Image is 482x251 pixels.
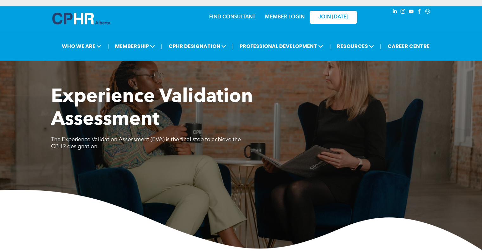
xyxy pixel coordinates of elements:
[113,40,157,52] span: MEMBERSHIP
[60,40,103,52] span: WHO WE ARE
[335,40,376,52] span: RESOURCES
[232,40,234,53] li: |
[51,137,241,149] span: The Experience Validation Assessment (EVA) is the final step to achieve the CPHR designation.
[209,15,255,20] a: FIND CONSULTANT
[318,14,348,20] span: JOIN [DATE]
[52,13,110,24] img: A blue and white logo for cp alberta
[161,40,163,53] li: |
[238,40,325,52] span: PROFESSIONAL DEVELOPMENT
[408,8,415,17] a: youtube
[310,11,357,24] a: JOIN [DATE]
[391,8,398,17] a: linkedin
[380,40,382,53] li: |
[424,8,431,17] a: Social network
[416,8,423,17] a: facebook
[400,8,407,17] a: instagram
[265,15,305,20] a: MEMBER LOGIN
[386,40,432,52] a: CAREER CENTRE
[107,40,109,53] li: |
[51,88,253,129] span: Experience Validation Assessment
[329,40,331,53] li: |
[167,40,228,52] span: CPHR DESIGNATION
